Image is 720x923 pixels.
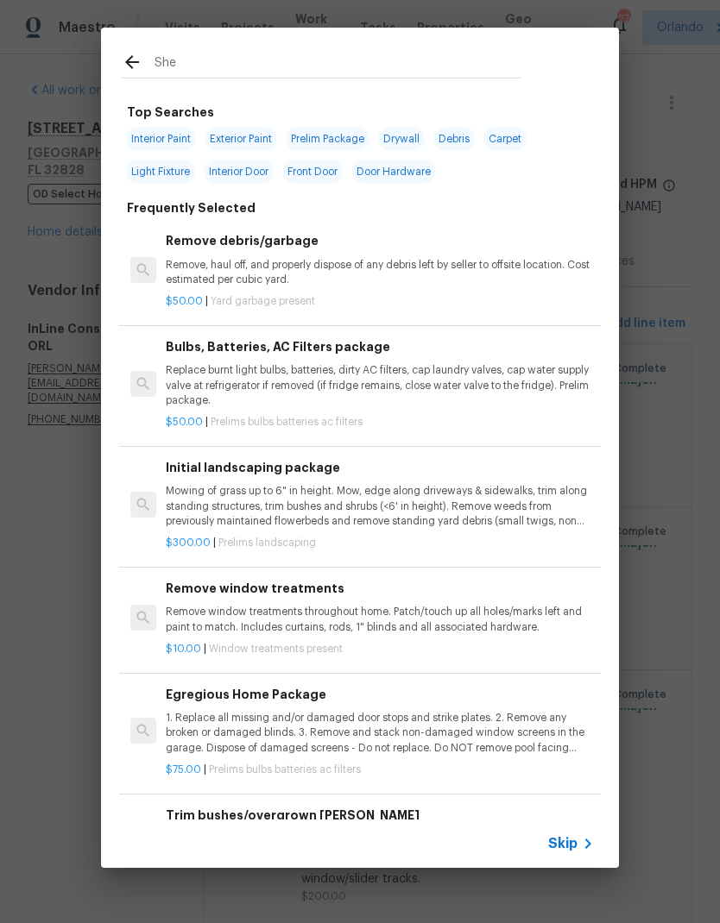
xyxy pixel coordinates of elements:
p: Remove window treatments throughout home. Patch/touch up all holes/marks left and paint to match.... [166,605,594,634]
p: | [166,294,594,309]
span: $50.00 [166,296,203,306]
span: $300.00 [166,537,211,548]
span: Window treatments present [209,644,343,654]
span: Drywall [378,127,425,151]
span: Interior Paint [126,127,196,151]
span: Prelims landscaping [218,537,316,548]
span: Prelims bulbs batteries ac filters [211,417,363,427]
h6: Remove debris/garbage [166,231,594,250]
p: | [166,763,594,777]
span: Skip [548,835,578,852]
input: Search issues or repairs [155,52,521,78]
h6: Top Searches [127,103,214,122]
h6: Trim bushes/overgrown [PERSON_NAME] [166,806,594,825]
p: | [166,642,594,656]
h6: Remove window treatments [166,579,594,598]
span: Yard garbage present [211,296,315,306]
p: Replace burnt light bulbs, batteries, dirty AC filters, cap laundry valves, cap water supply valv... [166,363,594,407]
span: $50.00 [166,417,203,427]
span: Interior Door [204,160,274,184]
h6: Egregious Home Package [166,685,594,704]
p: 1. Replace all missing and/or damaged door stops and strike plates. 2. Remove any broken or damag... [166,711,594,755]
span: Light Fixture [126,160,195,184]
span: Exterior Paint [205,127,277,151]
h6: Frequently Selected [127,198,256,217]
span: Front Door [282,160,343,184]
span: $10.00 [166,644,201,654]
p: | [166,536,594,550]
h6: Bulbs, Batteries, AC Filters package [166,337,594,356]
span: $75.00 [166,764,201,775]
p: Mowing of grass up to 6" in height. Mow, edge along driveways & sidewalks, trim along standing st... [166,484,594,528]
p: Remove, haul off, and properly dispose of any debris left by seller to offsite location. Cost est... [166,258,594,287]
h6: Initial landscaping package [166,458,594,477]
span: Prelims bulbs batteries ac filters [209,764,361,775]
span: Carpet [483,127,527,151]
span: Door Hardware [351,160,436,184]
span: Debris [433,127,475,151]
p: | [166,415,594,430]
span: Prelim Package [286,127,369,151]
